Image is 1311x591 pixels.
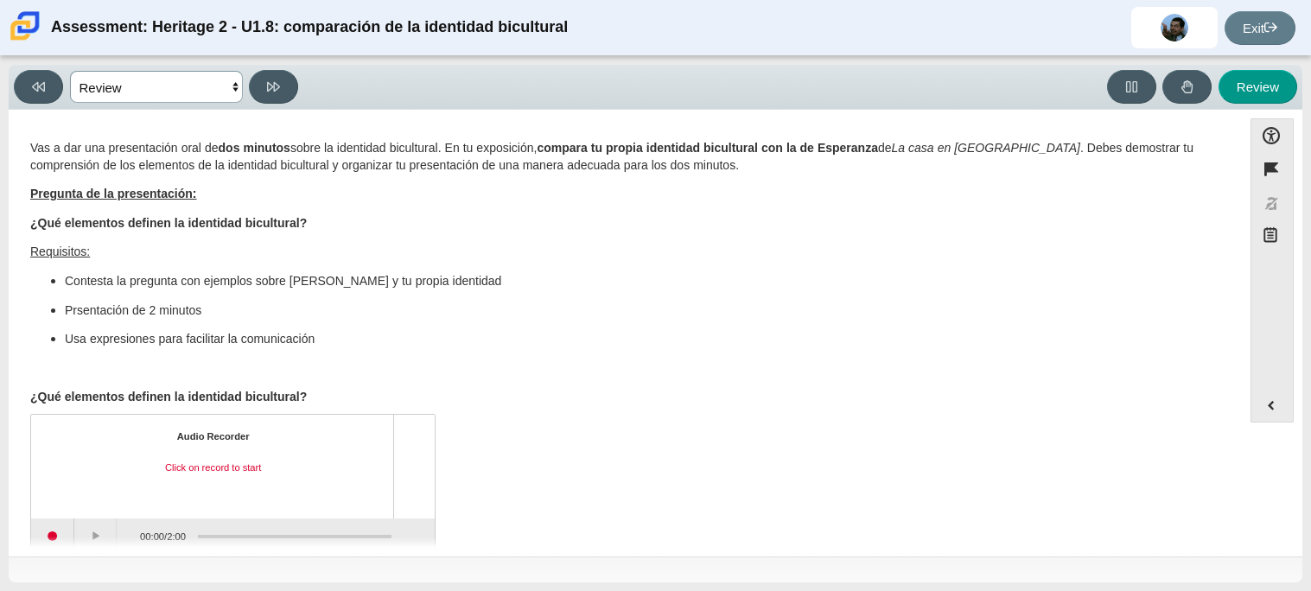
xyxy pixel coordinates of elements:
img: steven.atilano.Epn1Ze [1161,14,1188,41]
span: 00:00 [140,531,164,543]
div: Assessment: Heritage 2 - U1.8: comparación de la identidad bicultural [51,7,568,48]
img: Carmen School of Science & Technology [7,8,43,44]
b: ¿Qué elementos definen la identidad bicultural? [30,389,307,404]
button: Expand menu. Displays the button labels. [1251,389,1293,422]
button: Flag item [1251,152,1294,186]
span: / [164,531,167,543]
button: Notepad [1251,220,1294,256]
b: ¿Qué elementos definen la identidad bicultural? [30,215,307,231]
a: Exit [1225,11,1295,45]
strong: compara tu propia identidad bicultural con la de Esperanza [537,140,878,156]
p: Prsentación de 2 minutos [65,302,1220,320]
p: Vas a dar una presentación oral de sobre la identidad bicultural. En tu exposición, de . Debes de... [30,140,1220,174]
strong: dos minutos [219,140,290,156]
i: La casa en [GEOGRAPHIC_DATA] [892,140,1080,156]
div: Progress [198,535,391,538]
a: Carmen School of Science & Technology [7,32,43,47]
span: 2:00 [167,531,186,543]
div: Audio Recorder [177,430,250,444]
p: Usa expresiones para facilitar la comunicación [65,331,1220,348]
p: Contesta la pregunta con ejemplos sobre [PERSON_NAME] y tu propia identidad [65,273,1220,290]
button: Play [74,518,118,553]
strong: Pregunta de la presentación: [30,186,197,201]
button: Review [1219,70,1297,104]
u: Requisitos: [30,244,90,259]
button: Open Accessibility Menu [1251,118,1294,152]
button: Toggle response masking [1251,187,1294,220]
button: Start recording [31,518,74,553]
button: Raise Your Hand [1162,70,1212,104]
div: Assessment items [17,118,1233,550]
div: Click on record to start [47,461,379,475]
